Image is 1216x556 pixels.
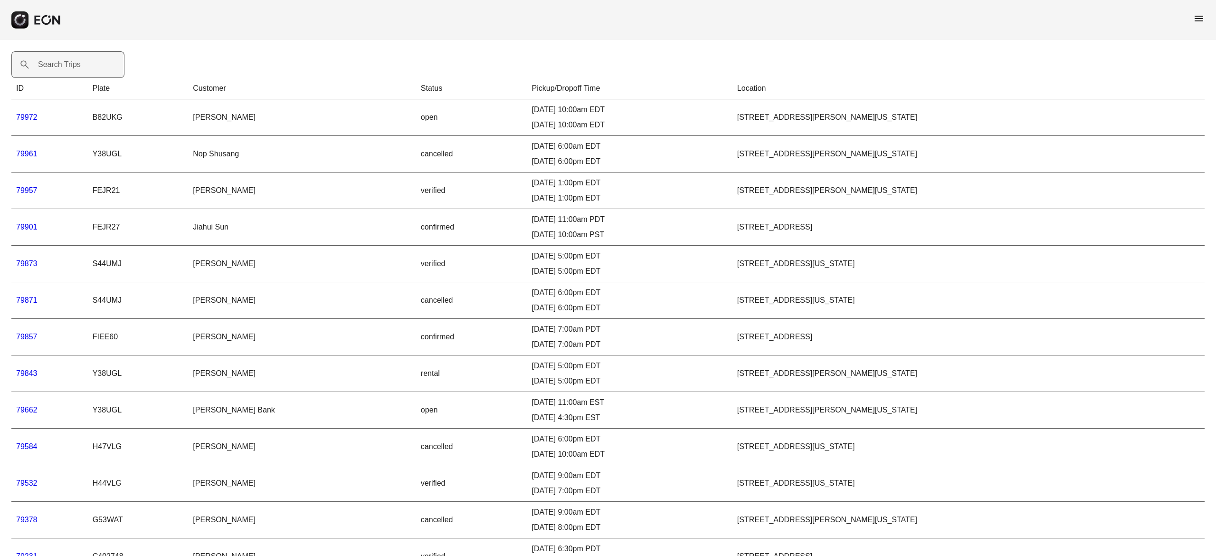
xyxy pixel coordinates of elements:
[416,136,527,173] td: cancelled
[38,59,81,70] label: Search Trips
[16,406,38,414] a: 79662
[16,113,38,121] a: 79972
[532,250,728,262] div: [DATE] 5:00pm EDT
[16,259,38,268] a: 79873
[532,375,728,387] div: [DATE] 5:00pm EDT
[88,246,189,282] td: S44UMJ
[532,397,728,408] div: [DATE] 11:00am EST
[732,355,1205,392] td: [STREET_ADDRESS][PERSON_NAME][US_STATE]
[416,319,527,355] td: confirmed
[88,209,189,246] td: FEJR27
[732,429,1205,465] td: [STREET_ADDRESS][US_STATE]
[416,502,527,538] td: cancelled
[532,449,728,460] div: [DATE] 10:00am EDT
[188,78,416,99] th: Customer
[416,246,527,282] td: verified
[732,502,1205,538] td: [STREET_ADDRESS][PERSON_NAME][US_STATE]
[532,119,728,131] div: [DATE] 10:00am EDT
[188,429,416,465] td: [PERSON_NAME]
[1193,13,1205,24] span: menu
[16,186,38,194] a: 79957
[88,355,189,392] td: Y38UGL
[532,412,728,423] div: [DATE] 4:30pm EST
[532,324,728,335] div: [DATE] 7:00am PDT
[16,333,38,341] a: 79857
[88,136,189,173] td: Y38UGL
[88,429,189,465] td: H47VLG
[416,78,527,99] th: Status
[188,173,416,209] td: [PERSON_NAME]
[188,209,416,246] td: Jiahui Sun
[88,319,189,355] td: FIEE60
[188,99,416,136] td: [PERSON_NAME]
[732,99,1205,136] td: [STREET_ADDRESS][PERSON_NAME][US_STATE]
[188,136,416,173] td: Nop Shusang
[732,465,1205,502] td: [STREET_ADDRESS][US_STATE]
[188,319,416,355] td: [PERSON_NAME]
[416,99,527,136] td: open
[88,465,189,502] td: H44VLG
[532,360,728,372] div: [DATE] 5:00pm EDT
[532,433,728,445] div: [DATE] 6:00pm EDT
[416,355,527,392] td: rental
[532,214,728,225] div: [DATE] 11:00am PDT
[188,502,416,538] td: [PERSON_NAME]
[416,209,527,246] td: confirmed
[188,392,416,429] td: [PERSON_NAME] Bank
[532,543,728,555] div: [DATE] 6:30pm PDT
[532,266,728,277] div: [DATE] 5:00pm EDT
[527,78,732,99] th: Pickup/Dropoff Time
[532,302,728,314] div: [DATE] 6:00pm EDT
[732,209,1205,246] td: [STREET_ADDRESS]
[532,141,728,152] div: [DATE] 6:00am EDT
[188,282,416,319] td: [PERSON_NAME]
[732,319,1205,355] td: [STREET_ADDRESS]
[88,282,189,319] td: S44UMJ
[88,392,189,429] td: Y38UGL
[16,369,38,377] a: 79843
[732,136,1205,173] td: [STREET_ADDRESS][PERSON_NAME][US_STATE]
[416,465,527,502] td: verified
[88,99,189,136] td: B82UKG
[416,173,527,209] td: verified
[16,223,38,231] a: 79901
[16,442,38,451] a: 79584
[532,192,728,204] div: [DATE] 1:00pm EDT
[532,287,728,298] div: [DATE] 6:00pm EDT
[188,465,416,502] td: [PERSON_NAME]
[532,522,728,533] div: [DATE] 8:00pm EDT
[732,173,1205,209] td: [STREET_ADDRESS][PERSON_NAME][US_STATE]
[188,246,416,282] td: [PERSON_NAME]
[532,485,728,497] div: [DATE] 7:00pm EDT
[532,507,728,518] div: [DATE] 9:00am EDT
[88,502,189,538] td: G53WAT
[416,282,527,319] td: cancelled
[732,246,1205,282] td: [STREET_ADDRESS][US_STATE]
[88,173,189,209] td: FEJR21
[532,339,728,350] div: [DATE] 7:00am PDT
[532,104,728,115] div: [DATE] 10:00am EDT
[732,78,1205,99] th: Location
[16,479,38,487] a: 79532
[532,156,728,167] div: [DATE] 6:00pm EDT
[416,392,527,429] td: open
[16,150,38,158] a: 79961
[532,470,728,481] div: [DATE] 9:00am EDT
[732,282,1205,319] td: [STREET_ADDRESS][US_STATE]
[16,516,38,524] a: 79378
[16,296,38,304] a: 79871
[532,177,728,189] div: [DATE] 1:00pm EDT
[11,78,88,99] th: ID
[88,78,189,99] th: Plate
[416,429,527,465] td: cancelled
[532,229,728,240] div: [DATE] 10:00am PST
[188,355,416,392] td: [PERSON_NAME]
[732,392,1205,429] td: [STREET_ADDRESS][PERSON_NAME][US_STATE]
